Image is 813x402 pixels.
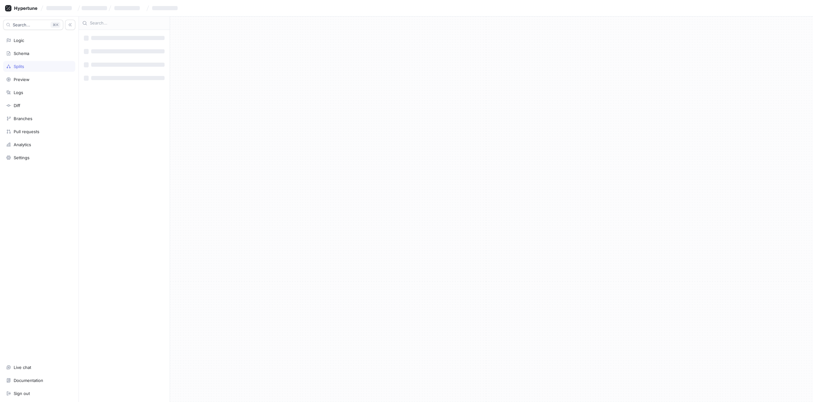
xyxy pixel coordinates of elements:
[14,103,20,108] div: Diff
[152,6,178,10] span: ‌
[114,6,140,10] span: ‌
[14,378,43,383] div: Documentation
[14,116,32,121] div: Branches
[91,49,165,53] span: ‌
[14,365,31,370] div: Live chat
[91,76,165,80] span: ‌
[91,63,165,67] span: ‌
[84,49,89,54] span: ‌
[3,375,75,386] a: Documentation
[82,6,107,10] span: ‌
[84,36,89,41] span: ‌
[90,20,166,26] input: Search...
[112,3,145,13] button: ‌
[14,90,23,95] div: Logs
[150,3,183,13] button: ‌
[84,62,89,67] span: ‌
[14,391,30,396] div: Sign out
[14,64,24,69] div: Splits
[44,3,77,13] button: ‌
[46,6,72,10] span: ‌
[14,129,39,134] div: Pull requests
[14,77,30,82] div: Preview
[14,142,31,147] div: Analytics
[13,23,30,27] span: Search...
[14,51,29,56] div: Schema
[3,20,63,30] button: Search...K
[14,38,24,43] div: Logic
[84,76,89,81] span: ‌
[14,155,30,160] div: Settings
[51,22,60,28] div: K
[91,36,165,40] span: ‌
